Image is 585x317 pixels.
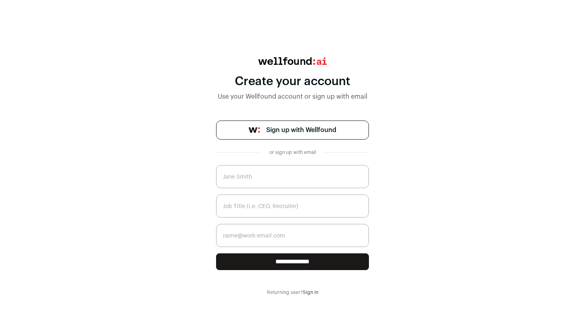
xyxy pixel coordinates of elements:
div: Returning user? [216,289,369,296]
input: Jane Smith [216,165,369,188]
input: name@work-email.com [216,224,369,247]
span: Sign up with Wellfound [266,125,336,135]
input: Job Title (i.e. CEO, Recruiter) [216,194,369,218]
div: Use your Wellfound account or sign up with email [216,92,369,101]
img: wellfound:ai [258,57,327,65]
a: Sign up with Wellfound [216,121,369,140]
a: Sign in [303,290,318,295]
div: Create your account [216,74,369,89]
div: or sign up with email [267,149,318,156]
img: wellfound-symbol-flush-black-fb3c872781a75f747ccb3a119075da62bfe97bd399995f84a933054e44a575c4.png [249,127,260,133]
